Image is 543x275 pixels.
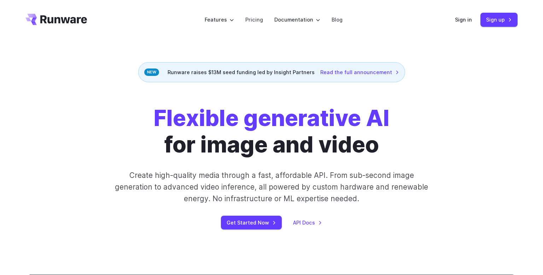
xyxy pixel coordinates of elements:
a: API Docs [293,219,322,227]
label: Features [205,16,234,24]
a: Pricing [245,16,263,24]
a: Sign up [480,13,518,26]
a: Go to / [25,14,87,25]
p: Create high-quality media through a fast, affordable API. From sub-second image generation to adv... [114,169,429,205]
strong: Flexible generative AI [154,104,390,131]
label: Documentation [274,16,320,24]
a: Sign in [455,16,472,24]
a: Read the full announcement [320,68,399,76]
a: Blog [332,16,343,24]
div: Runware raises $13M seed funding led by Insight Partners [138,62,405,82]
h1: for image and video [154,105,390,158]
a: Get Started Now [221,216,282,229]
